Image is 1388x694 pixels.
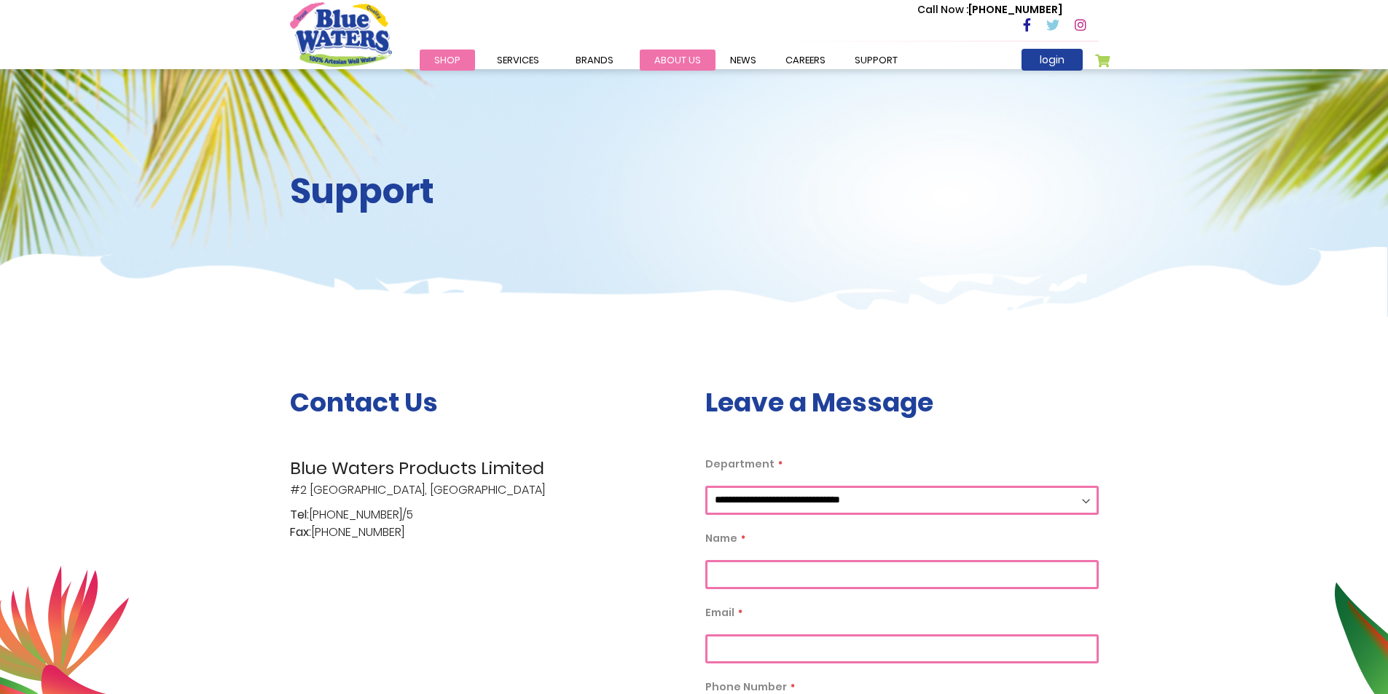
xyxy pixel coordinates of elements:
a: login [1022,49,1083,71]
a: News [715,50,771,71]
a: support [840,50,912,71]
span: Blue Waters Products Limited [290,455,683,481]
span: Fax: [290,524,311,541]
span: Email [705,605,734,620]
h3: Leave a Message [705,387,1099,418]
a: careers [771,50,840,71]
span: Department [705,457,775,471]
span: Name [705,531,737,545]
p: #2 [GEOGRAPHIC_DATA], [GEOGRAPHIC_DATA] [290,455,683,499]
span: Shop [434,53,460,67]
a: store logo [290,2,392,66]
span: Services [497,53,539,67]
span: Tel: [290,506,309,524]
h2: Support [290,170,683,213]
span: Call Now : [917,2,968,17]
p: [PHONE_NUMBER]/5 [PHONE_NUMBER] [290,506,683,541]
h3: Contact Us [290,387,683,418]
a: about us [640,50,715,71]
span: Phone Number [705,679,787,694]
p: [PHONE_NUMBER] [917,2,1062,17]
span: Brands [576,53,613,67]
